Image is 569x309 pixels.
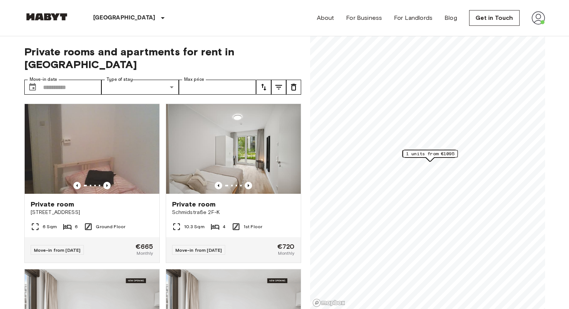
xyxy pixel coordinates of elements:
span: 1st Floor [244,223,262,230]
button: Previous image [215,182,222,189]
button: Previous image [245,182,252,189]
button: Choose date [25,80,40,95]
span: [STREET_ADDRESS] [31,209,153,216]
label: Type of stay [107,76,133,83]
img: avatar [532,11,545,25]
label: Max price [184,76,204,83]
span: 1 units from €1095 [406,150,454,157]
button: Previous image [103,182,111,189]
span: €665 [135,243,153,250]
span: Monthly [278,250,294,257]
button: Previous image [73,182,81,189]
span: Private room [172,200,216,209]
img: Habyt [24,13,69,21]
span: Monthly [137,250,153,257]
button: tune [271,80,286,95]
a: For Landlords [394,13,432,22]
div: Map marker [404,150,456,161]
span: 4 [223,223,226,230]
a: Mapbox logo [312,299,345,307]
span: Move-in from [DATE] [34,247,81,253]
button: tune [256,80,271,95]
span: Move-in from [DATE] [175,247,222,253]
button: tune [286,80,301,95]
div: Map marker [404,150,456,161]
span: €720 [277,243,295,250]
a: Blog [444,13,457,22]
a: Get in Touch [469,10,520,26]
a: Marketing picture of unit DE-01-029-01MPrevious imagePrevious imagePrivate room[STREET_ADDRESS]6 ... [24,104,160,263]
a: For Business [346,13,382,22]
span: Private rooms and apartments for rent in [GEOGRAPHIC_DATA] [24,45,301,71]
div: Map marker [403,150,458,162]
span: 6 [75,223,78,230]
span: Schmidstraße 2F-K [172,209,295,216]
a: Marketing picture of unit DE-01-260-004-01Previous imagePrevious imagePrivate roomSchmidstraße 2F... [166,104,301,263]
span: 10.3 Sqm [184,223,205,230]
a: About [317,13,334,22]
span: Private room [31,200,74,209]
p: [GEOGRAPHIC_DATA] [93,13,156,22]
div: Map marker [403,150,456,161]
span: Ground Floor [96,223,125,230]
label: Move-in date [30,76,57,83]
span: 6 Sqm [43,223,57,230]
img: Marketing picture of unit DE-01-029-01M [25,104,159,194]
img: Marketing picture of unit DE-01-260-004-01 [166,104,301,194]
